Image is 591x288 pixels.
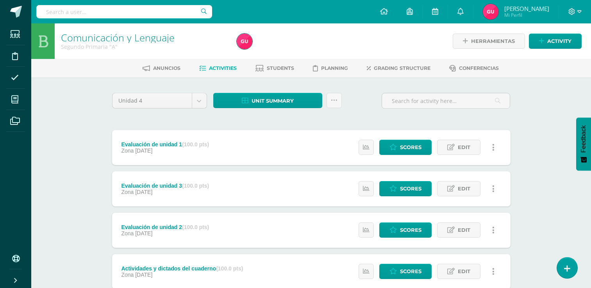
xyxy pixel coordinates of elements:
[135,148,152,154] span: [DATE]
[121,265,243,272] div: Actividades y dictados del cuaderno
[379,181,432,196] a: Scores
[529,34,582,49] a: Activity
[458,223,470,237] span: Edit
[400,264,421,279] span: Scores
[216,265,243,272] strong: (100.0 pts)
[36,5,212,18] input: Search a user…
[400,181,421,196] span: Scores
[313,62,348,75] a: Planning
[504,12,549,18] span: Mi Perfil
[400,140,421,155] span: Scores
[471,34,515,48] span: Herramientas
[504,5,549,12] span: [PERSON_NAME]
[267,65,294,71] span: Students
[121,183,209,189] div: Evaluación de unidad 3
[252,94,294,108] span: Unit summary
[379,264,432,279] a: Scores
[576,117,591,171] button: Feedback - Mostrar encuesta
[135,230,152,236] span: [DATE]
[379,140,432,155] a: Scores
[182,224,209,230] strong: (100.0 pts)
[135,189,152,195] span: [DATE]
[153,65,180,71] span: Anuncios
[321,65,348,71] span: Planning
[213,93,322,108] a: Unit summary
[121,272,134,278] span: Zona
[458,140,470,155] span: Edit
[449,62,499,75] a: Conferencias
[182,141,209,148] strong: (100.0 pts)
[143,62,180,75] a: Anuncios
[458,264,470,279] span: Edit
[118,93,186,108] span: Unidad 4
[237,34,252,49] img: be674616ac65fc954138655dd538a82d.png
[453,34,525,49] a: Herramientas
[209,65,237,71] span: Activities
[121,148,134,154] span: Zona
[121,189,134,195] span: Zona
[61,43,227,50] div: Segundo Primaria 'A'
[580,125,587,153] span: Feedback
[61,32,227,43] h1: Comunicación y Lenguaje
[121,230,134,236] span: Zona
[547,34,571,48] span: Activity
[121,141,209,148] div: Evaluación de unidad 1
[379,222,432,238] a: Scores
[400,223,421,237] span: Scores
[255,62,294,75] a: Students
[458,181,470,196] span: Edit
[135,272,152,278] span: [DATE]
[382,93,510,108] input: Search for activity here…
[112,93,207,108] a: Unidad 4
[61,31,175,44] a: Comunicación y Lenguaje
[121,224,209,230] div: Evaluación de unidad 2
[374,65,430,71] span: Grading structure
[367,62,430,75] a: Grading structure
[182,183,209,189] strong: (100.0 pts)
[459,65,499,71] span: Conferencias
[483,4,498,20] img: be674616ac65fc954138655dd538a82d.png
[199,62,237,75] a: Activities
